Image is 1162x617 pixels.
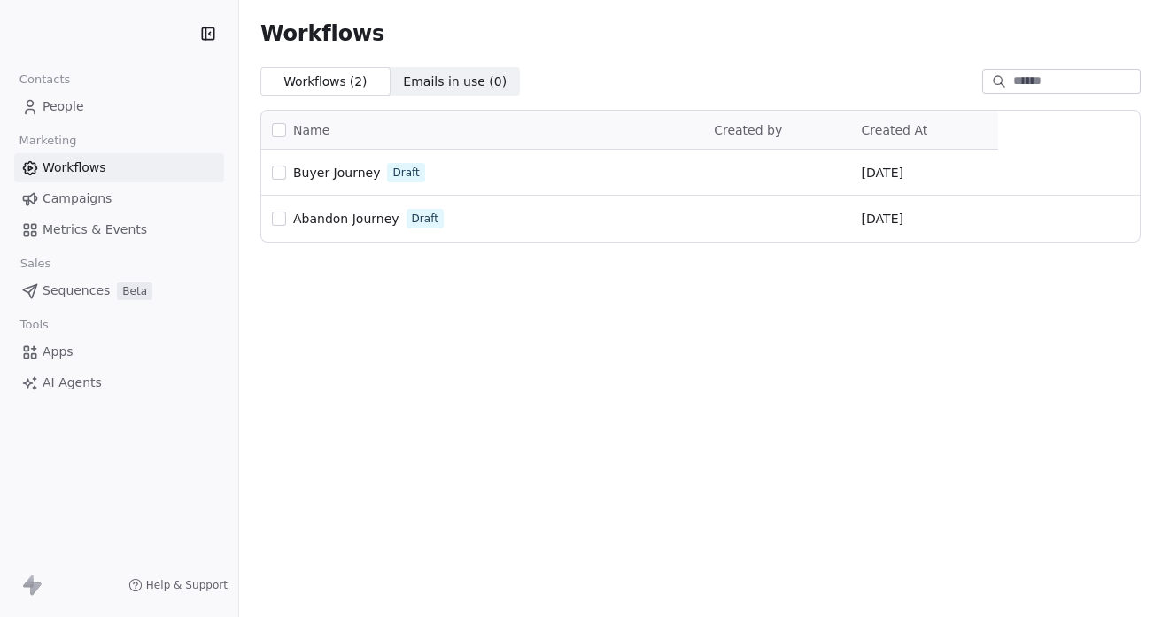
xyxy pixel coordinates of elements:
span: Workflows [260,21,384,46]
span: Workflows [43,158,106,177]
span: Help & Support [146,578,228,592]
a: Metrics & Events [14,215,224,244]
span: Name [293,121,329,140]
span: [DATE] [862,164,903,181]
span: Campaigns [43,189,112,208]
span: Contacts [12,66,78,93]
span: Apps [43,343,74,361]
a: People [14,92,224,121]
a: Help & Support [128,578,228,592]
a: Workflows [14,153,224,182]
a: Campaigns [14,184,224,213]
a: AI Agents [14,368,224,397]
span: Abandon Journey [293,212,399,226]
a: Abandon Journey [293,210,399,228]
span: [DATE] [862,210,903,228]
span: Sequences [43,282,110,300]
span: AI Agents [43,374,102,392]
a: Buyer Journey [293,164,380,181]
span: Beta [117,282,152,300]
span: Created by [714,123,782,137]
a: Apps [14,337,224,366]
span: Draft [412,211,438,227]
span: Sales [12,251,58,277]
span: Marketing [12,127,84,154]
a: SequencesBeta [14,276,224,305]
span: Metrics & Events [43,220,147,239]
span: Draft [392,165,419,181]
span: Created At [862,123,928,137]
span: Tools [12,312,56,338]
span: People [43,97,84,116]
span: Emails in use ( 0 ) [403,73,507,91]
span: Buyer Journey [293,166,380,180]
